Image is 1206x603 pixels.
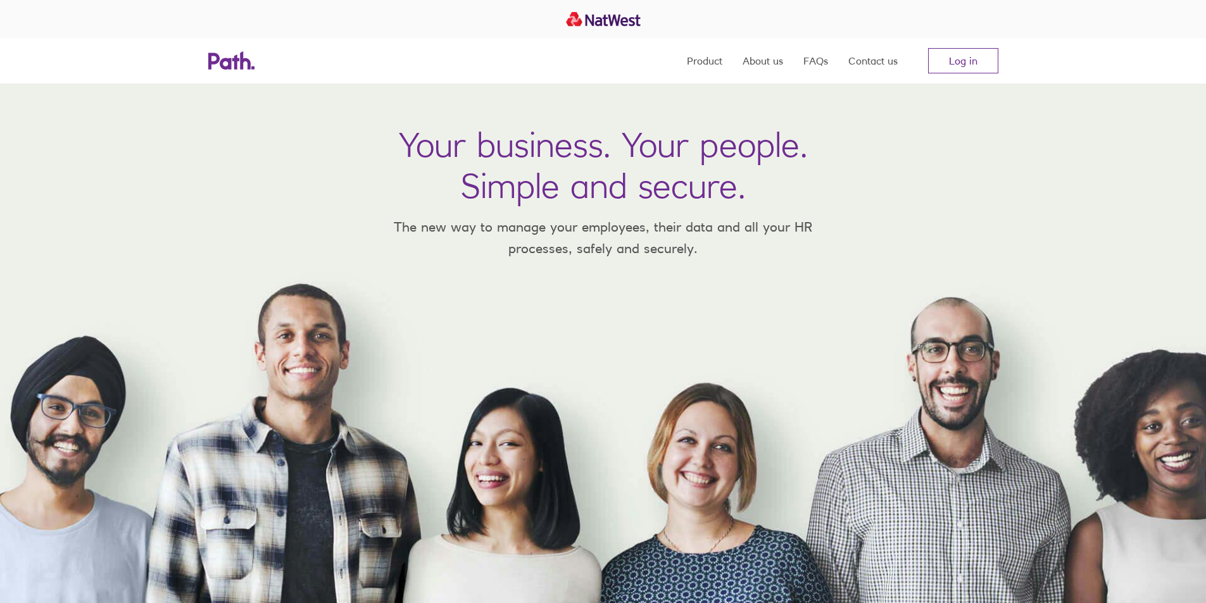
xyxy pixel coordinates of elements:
h1: Your business. Your people. Simple and secure. [399,124,808,206]
a: About us [743,38,783,84]
a: Log in [928,48,998,73]
a: Product [687,38,722,84]
p: The new way to manage your employees, their data and all your HR processes, safely and securely. [375,216,831,259]
a: FAQs [803,38,828,84]
a: Contact us [848,38,898,84]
